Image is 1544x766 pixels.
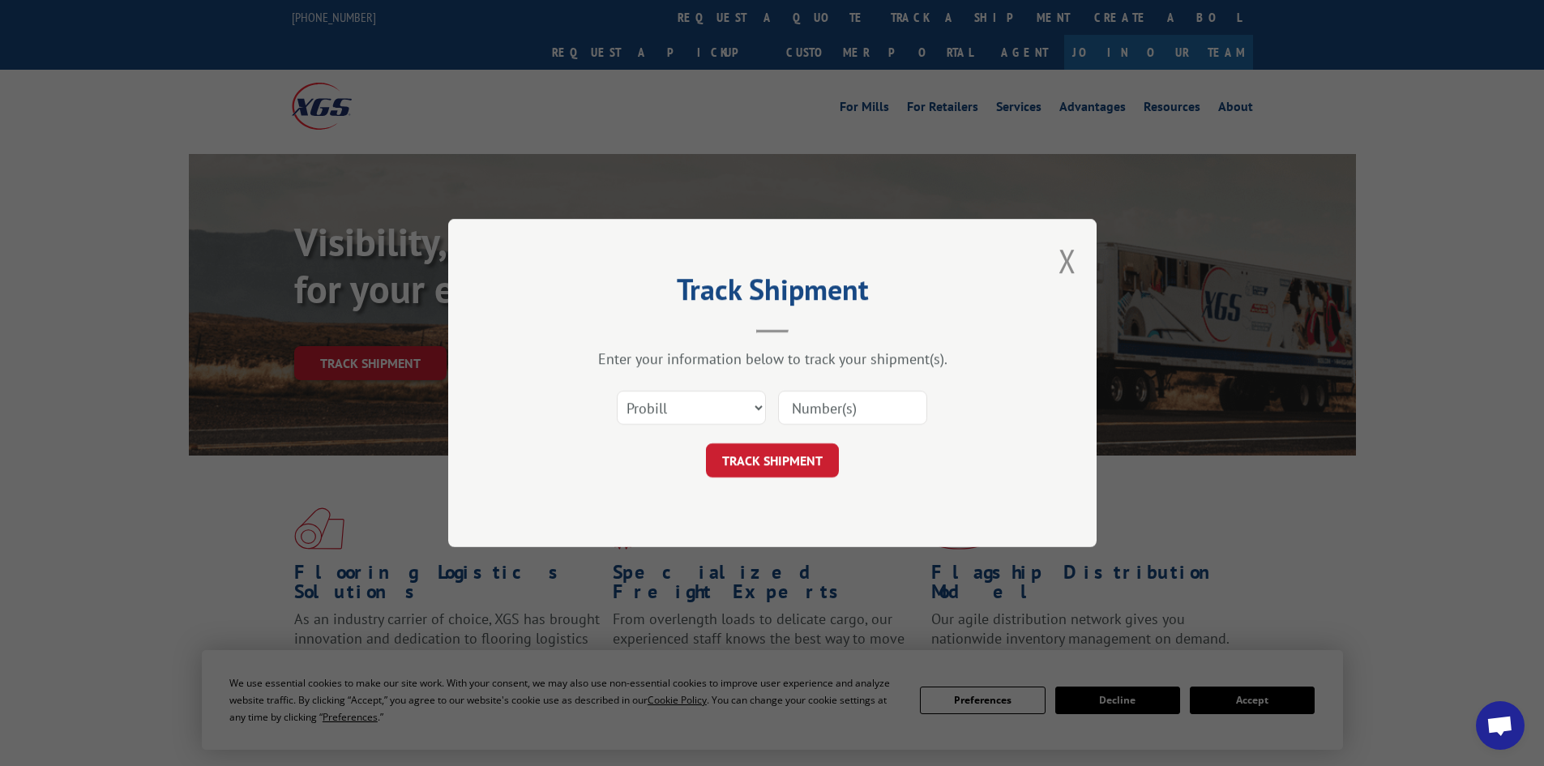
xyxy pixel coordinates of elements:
h2: Track Shipment [529,278,1016,309]
div: Enter your information below to track your shipment(s). [529,349,1016,368]
div: Open chat [1476,701,1525,750]
input: Number(s) [778,391,927,425]
button: Close modal [1059,239,1076,282]
button: TRACK SHIPMENT [706,443,839,477]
